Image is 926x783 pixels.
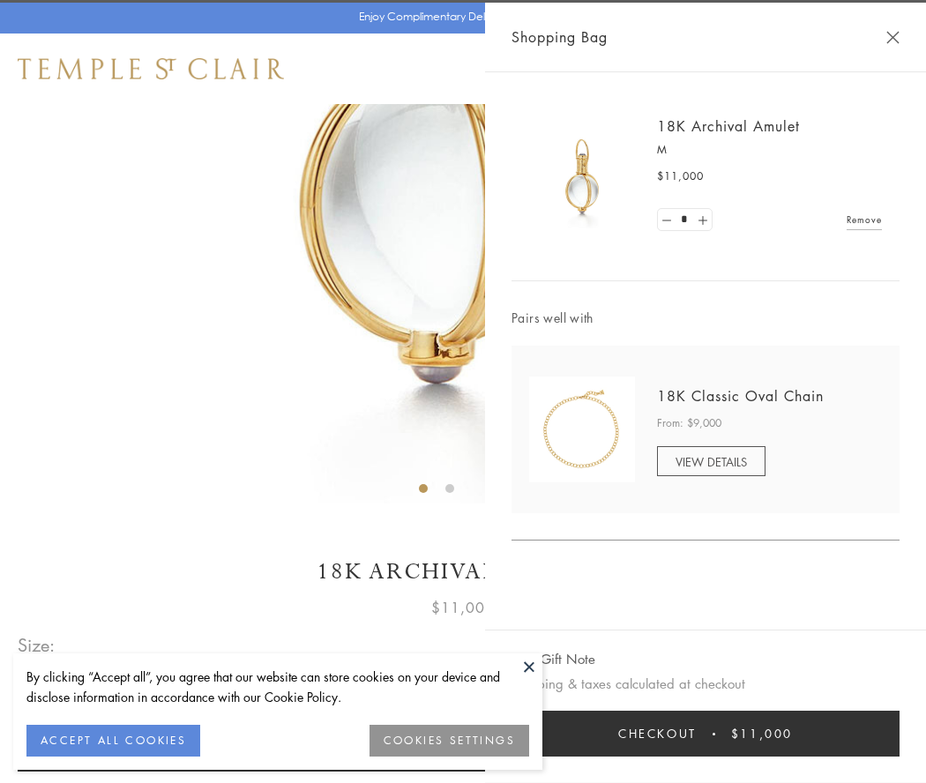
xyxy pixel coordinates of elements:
[657,446,765,476] a: VIEW DETAILS
[657,386,824,406] a: 18K Classic Oval Chain
[359,8,559,26] p: Enjoy Complimentary Delivery & Returns
[18,630,56,660] span: Size:
[512,673,900,695] p: Shipping & taxes calculated at checkout
[18,58,284,79] img: Temple St. Clair
[676,453,747,470] span: VIEW DETAILS
[657,168,704,185] span: $11,000
[512,26,608,48] span: Shopping Bag
[512,648,595,670] button: Add Gift Note
[693,209,711,231] a: Set quantity to 2
[847,210,882,229] a: Remove
[657,141,882,159] p: M
[529,123,635,229] img: 18K Archival Amulet
[657,116,800,136] a: 18K Archival Amulet
[618,724,697,743] span: Checkout
[512,308,900,328] span: Pairs well with
[370,725,529,757] button: COOKIES SETTINGS
[658,209,676,231] a: Set quantity to 0
[26,725,200,757] button: ACCEPT ALL COOKIES
[431,596,495,619] span: $11,000
[886,31,900,44] button: Close Shopping Bag
[26,667,529,707] div: By clicking “Accept all”, you agree that our website can store cookies on your device and disclos...
[657,414,721,432] span: From: $9,000
[731,724,793,743] span: $11,000
[18,556,908,587] h1: 18K Archival Amulet
[512,711,900,757] button: Checkout $11,000
[529,377,635,482] img: N88865-OV18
